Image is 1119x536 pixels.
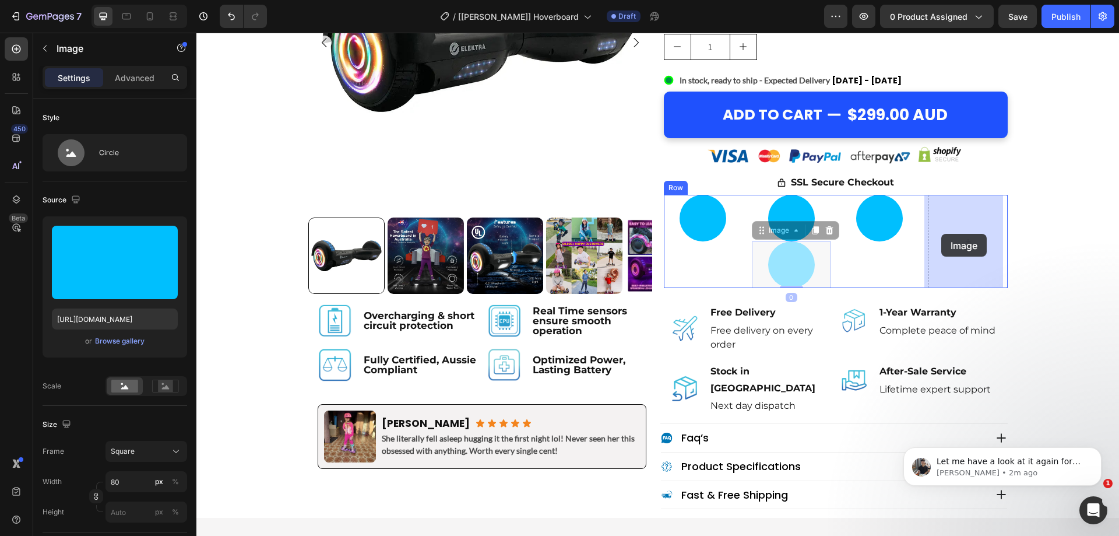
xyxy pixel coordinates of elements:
[880,5,994,28] button: 0 product assigned
[1051,10,1081,23] div: Publish
[155,477,163,487] div: px
[152,475,166,489] button: %
[168,505,182,519] button: px
[5,5,87,28] button: 7
[115,72,154,84] p: Advanced
[85,334,92,348] span: or
[43,446,64,457] label: Frame
[105,471,187,492] input: px%
[196,33,1119,536] iframe: To enrich screen reader interactions, please activate Accessibility in Grammarly extension settings
[43,381,61,391] div: Scale
[94,335,145,347] button: Browse gallery
[43,113,59,123] div: Style
[99,139,170,166] div: Circle
[58,72,90,84] p: Settings
[172,507,179,517] div: %
[453,10,456,23] span: /
[52,309,178,330] input: https://example.com/image.jpg
[152,505,166,519] button: %
[105,441,187,462] button: Square
[9,213,28,223] div: Beta
[76,9,82,23] p: 7
[618,11,636,22] span: Draft
[52,226,178,299] img: preview-image
[1103,479,1113,488] span: 1
[95,336,145,346] div: Browse gallery
[43,477,62,487] label: Width
[155,507,163,517] div: px
[1008,12,1027,22] span: Save
[105,502,187,523] input: px%
[43,507,64,517] label: Height
[57,41,156,55] p: Image
[11,124,28,134] div: 450
[111,446,135,457] span: Square
[1079,496,1107,524] iframe: Intercom live chat
[886,423,1119,505] iframe: Intercom notifications message
[43,192,83,208] div: Source
[168,475,182,489] button: px
[220,5,267,28] div: Undo/Redo
[1041,5,1090,28] button: Publish
[890,10,967,23] span: 0 product assigned
[172,477,179,487] div: %
[458,10,579,23] span: [[PERSON_NAME]] Hoverboard
[43,417,73,433] div: Size
[998,5,1037,28] button: Save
